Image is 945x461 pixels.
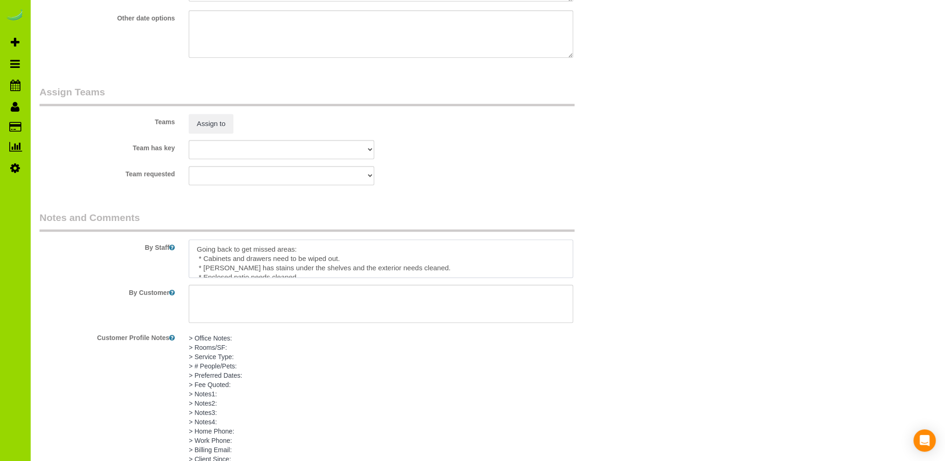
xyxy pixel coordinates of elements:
button: Assign to [189,114,233,134]
label: Team has key [33,140,182,153]
label: Customer Profile Notes [33,330,182,342]
div: Open Intercom Messenger [913,429,936,452]
label: By Staff [33,240,182,252]
legend: Assign Teams [40,85,575,106]
label: Teams [33,114,182,127]
label: Team requested [33,166,182,179]
legend: Notes and Comments [40,211,575,232]
label: Other date options [33,10,182,23]
img: Automaid Logo [6,9,24,22]
label: By Customer [33,285,182,297]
